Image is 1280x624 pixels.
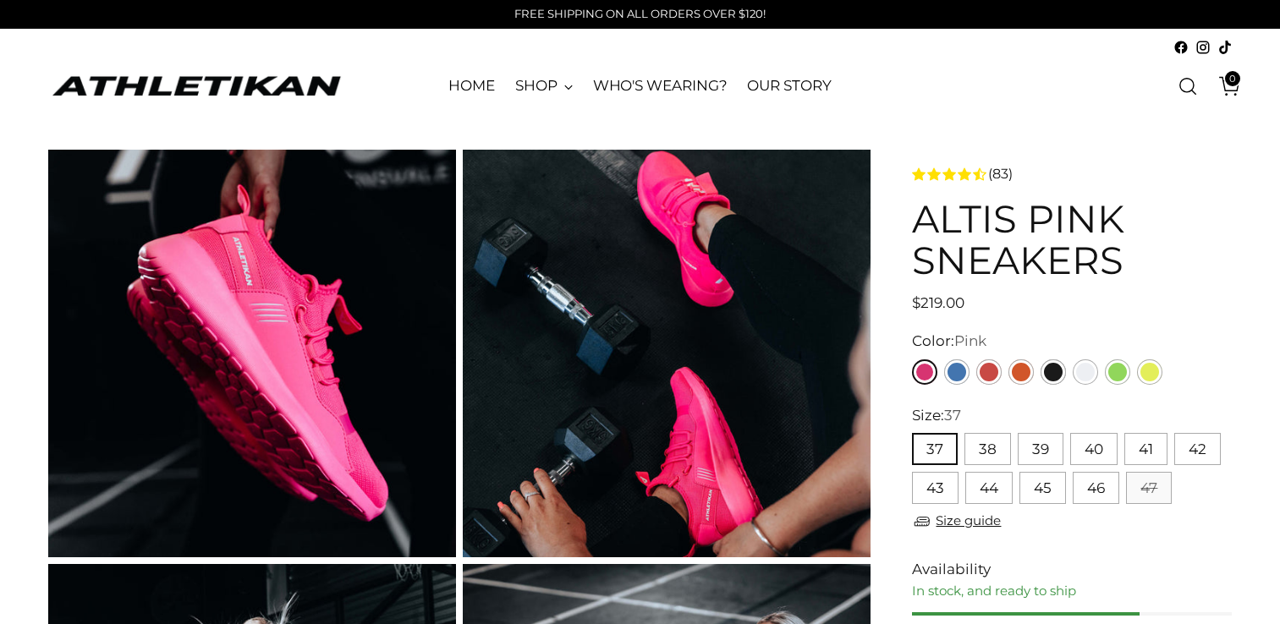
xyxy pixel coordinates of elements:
span: $219.00 [912,294,964,311]
a: 4.3 rating (83 votes) [912,163,1232,184]
a: Pink [912,359,937,385]
button: 38 [964,433,1011,465]
a: Open cart modal [1206,69,1240,103]
a: Black [1041,359,1066,385]
a: Size guide [912,511,1001,532]
span: Pink [954,332,986,349]
a: SHOP [515,68,573,105]
a: Blue [944,359,970,385]
a: Red [976,359,1002,385]
span: (83) [988,164,1013,184]
a: Green [1105,359,1130,385]
button: 40 [1070,433,1118,465]
a: OUR STORY [747,68,831,105]
a: WHO'S WEARING? [593,68,728,105]
p: FREE SHIPPING ON ALL ORDERS OVER $120! [514,6,766,23]
span: In stock, and ready to ship [912,583,1076,599]
button: 37 [912,433,958,465]
button: 47 [1126,472,1172,504]
a: Orange [1008,359,1034,385]
button: 44 [965,472,1013,504]
img: ALTIS Pink Sneakers [48,150,456,557]
span: 37 [944,407,961,424]
a: Yellow [1137,359,1162,385]
button: 42 [1174,433,1221,465]
label: Size: [912,405,961,427]
button: 45 [1019,472,1066,504]
a: ATHLETIKAN [48,73,344,99]
label: Color: [912,331,986,353]
button: 41 [1124,433,1167,465]
img: ALTIS Pink Sneakers [463,150,871,557]
button: 46 [1073,472,1119,504]
span: Availability [912,559,991,581]
a: White [1073,359,1098,385]
a: Open search modal [1171,69,1205,103]
button: 43 [912,472,959,504]
button: 39 [1018,433,1063,465]
span: 0 [1225,71,1240,86]
h1: ALTIS Pink Sneakers [912,198,1232,282]
a: HOME [448,68,495,105]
